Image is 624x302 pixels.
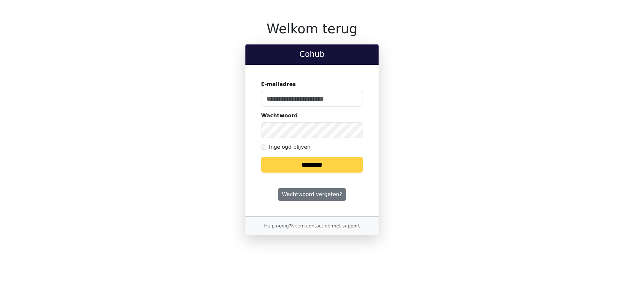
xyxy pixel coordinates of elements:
small: Hulp nodig? [264,223,360,228]
label: Ingelogd blijven [269,143,310,151]
a: Wachtwoord vergeten? [278,188,346,201]
h2: Cohub [251,50,373,59]
label: E-mailadres [261,80,296,88]
label: Wachtwoord [261,112,298,120]
a: Neem contact op met support [291,223,360,228]
h1: Welkom terug [245,21,379,37]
